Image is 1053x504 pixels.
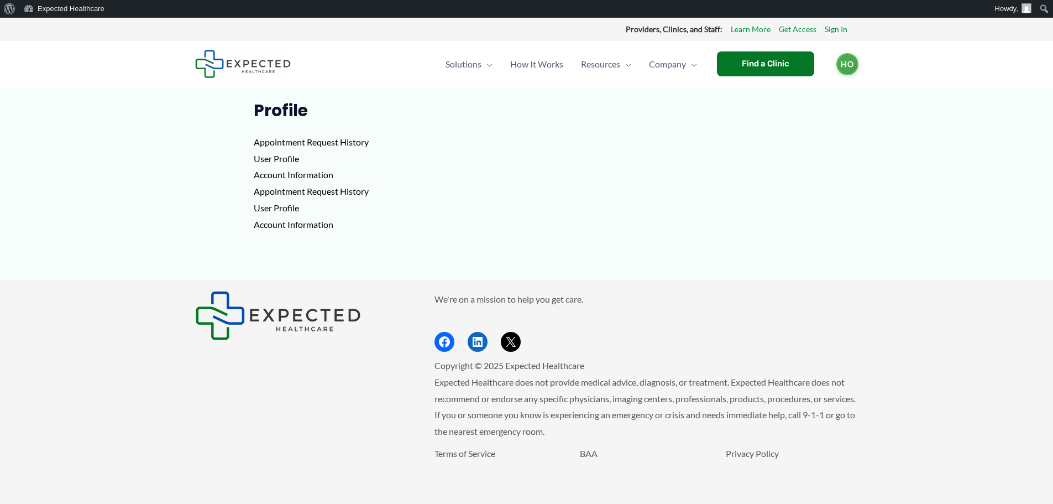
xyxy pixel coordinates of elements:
span: Menu Toggle [620,45,631,84]
a: Get Access [779,22,816,37]
a: Privacy Policy [726,448,779,459]
a: Sign In [825,22,847,37]
nav: Primary Site Navigation [437,45,706,84]
aside: Footer Widget 1 [195,291,407,340]
span: How It Works [510,45,563,84]
span: Menu Toggle [481,45,493,84]
aside: Footer Widget 3 [434,445,858,487]
strong: Providers, Clinics, and Staff: [626,24,722,34]
a: CompanyMenu Toggle [640,45,706,84]
p: We're on a mission to help you get care. [434,291,858,308]
a: ResourcesMenu Toggle [572,45,640,84]
a: HO [836,53,858,75]
img: Expected Healthcare Logo - side, dark font, small [195,50,291,78]
span: Expected Healthcare does not provide medical advice, diagnosis, or treatment. Expected Healthcare... [434,377,856,437]
a: SolutionsMenu Toggle [437,45,501,84]
a: Learn More [731,22,771,37]
span: Copyright © 2025 Expected Healthcare [434,360,584,371]
p: Appointment Request History User Profile Account Information Appointment Request History User Pro... [254,134,799,232]
aside: Footer Widget 2 [434,291,858,352]
img: Expected Healthcare Logo - side, dark font, small [195,291,361,340]
span: Menu Toggle [686,45,697,84]
a: Find a Clinic [717,51,814,76]
span: Resources [581,45,620,84]
a: Terms of Service [434,448,495,459]
h1: Profile [254,101,799,121]
span: Solutions [446,45,481,84]
a: BAA [580,448,598,459]
a: How It Works [501,45,572,84]
span: Company [649,45,686,84]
